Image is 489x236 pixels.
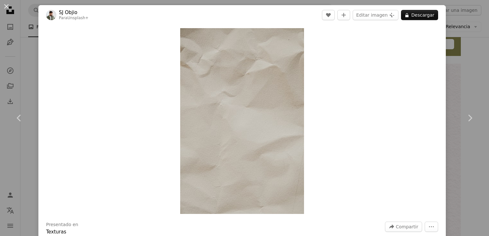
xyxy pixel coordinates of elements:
[59,16,89,21] div: Para
[322,10,335,20] button: Me gusta
[180,28,304,214] button: Ampliar en esta imagen
[337,10,350,20] button: Añade a la colección
[401,10,438,20] button: Descargar
[353,10,398,20] button: Editar imagen
[59,9,89,16] a: SJ Objio
[180,28,304,214] img: un teléfono celular encima de un pedazo de papel
[425,222,438,232] button: Más acciones
[46,229,66,235] a: Texturas
[46,10,56,20] img: Ve al perfil de SJ Objio
[46,222,78,228] h3: Presentado en
[451,87,489,149] a: Siguiente
[68,16,89,20] a: Unsplash+
[396,222,418,232] span: Compartir
[385,222,422,232] button: Compartir esta imagen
